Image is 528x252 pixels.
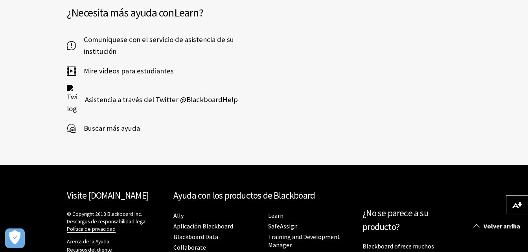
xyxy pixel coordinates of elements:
span: Learn [174,5,199,20]
a: Learn [268,212,283,220]
a: Buscar más ayuda [67,122,140,134]
h2: ¿Necesita más ayuda con ? [67,4,264,21]
span: Mire videos para estudiantes [76,65,174,77]
a: Política de privacidad [67,226,116,233]
a: Comuníquese con el servicio de asistencia de su institución [67,34,247,57]
a: Acerca de la Ayuda [67,238,109,245]
p: © Copyright 2018 Blackboard Inc. [67,210,166,233]
a: Collaborate [173,243,206,252]
a: Training and Development Manager [268,233,340,249]
h2: ¿No se parece a su producto? [362,206,461,234]
a: Mire videos para estudiantes [67,65,174,77]
a: Descargos de responsabilidad legal [67,218,147,225]
a: Volver arriba [467,219,528,234]
a: Aplicación Blackboard [173,222,233,230]
h2: Ayuda con los productos de Blackboard [173,189,355,203]
a: Ally [173,212,184,220]
span: Comuníquese con el servicio de asistencia de su institución [76,34,247,57]
a: SafeAssign [268,222,298,230]
a: Blackboard Data [173,233,218,241]
img: Twitter logo [67,85,77,115]
button: Abrir preferencias [5,228,25,248]
span: Buscar más ayuda [76,122,140,134]
a: Visite [DOMAIN_NAME] [67,190,149,201]
span: Asistencia a través del Twitter @BlackboardHelp [77,94,238,106]
a: Twitter logo Asistencia a través del Twitter @BlackboardHelp [67,85,238,115]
